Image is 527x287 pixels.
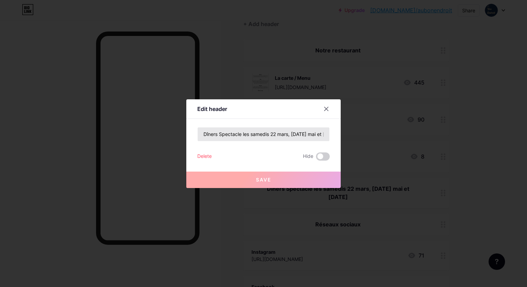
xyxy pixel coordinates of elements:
[197,152,212,161] div: Delete
[256,177,271,183] span: Save
[303,152,313,161] span: Hide
[197,105,227,113] div: Edit header
[198,127,329,141] input: Title
[186,172,341,188] button: Save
